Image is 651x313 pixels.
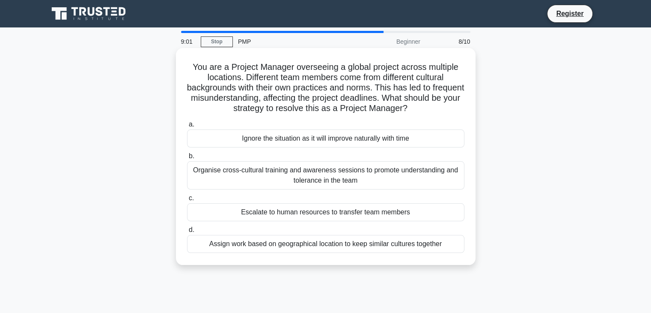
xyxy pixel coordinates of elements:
[176,33,201,50] div: 9:01
[201,36,233,47] a: Stop
[186,62,465,114] h5: You are a Project Manager overseeing a global project across multiple locations. Different team m...
[187,129,464,147] div: Ignore the situation as it will improve naturally with time
[187,235,464,253] div: Assign work based on geographical location to keep similar cultures together
[551,8,589,19] a: Register
[187,203,464,221] div: Escalate to human resources to transfer team members
[351,33,425,50] div: Beginner
[233,33,351,50] div: PMP
[189,194,194,202] span: c.
[425,33,476,50] div: 8/10
[189,226,194,233] span: d.
[189,120,194,128] span: a.
[187,161,464,190] div: Organise cross-cultural training and awareness sessions to promote understanding and tolerance in...
[189,152,194,160] span: b.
